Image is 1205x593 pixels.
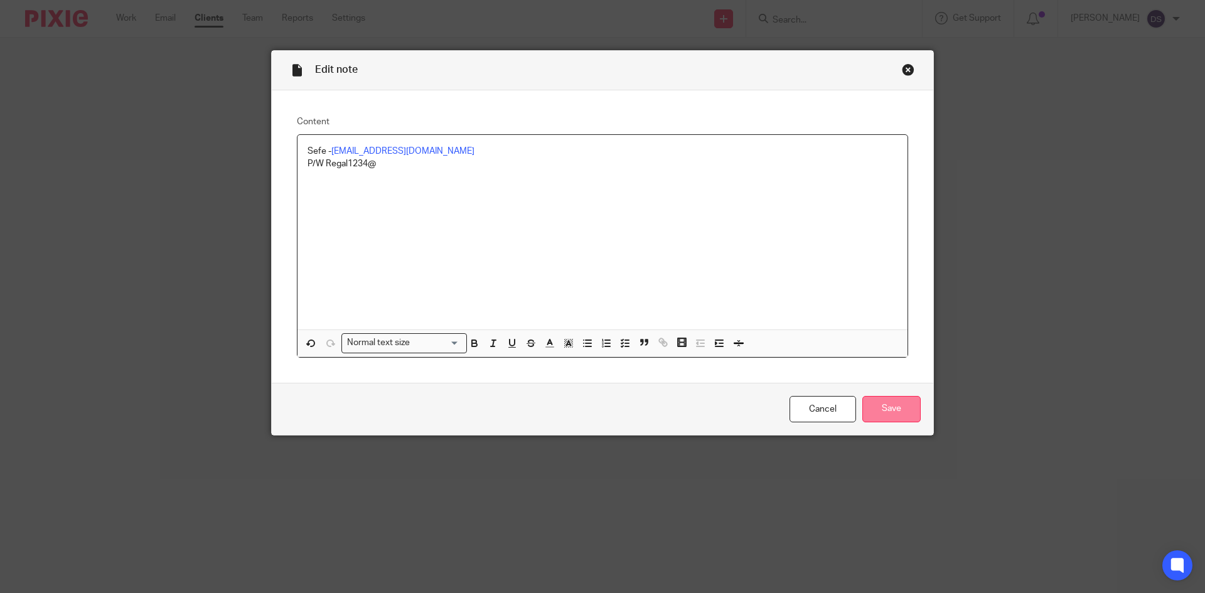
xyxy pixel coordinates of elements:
a: Cancel [790,396,856,423]
a: [EMAIL_ADDRESS][DOMAIN_NAME] [331,147,474,156]
p: Sefe - [308,145,897,158]
div: Close this dialog window [902,63,914,76]
label: Content [297,115,908,128]
input: Save [862,396,921,423]
div: Search for option [341,333,467,353]
input: Search for option [414,336,459,350]
p: P/W Regal1234@ [308,158,897,170]
span: Edit note [315,65,358,75]
span: Normal text size [345,336,413,350]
